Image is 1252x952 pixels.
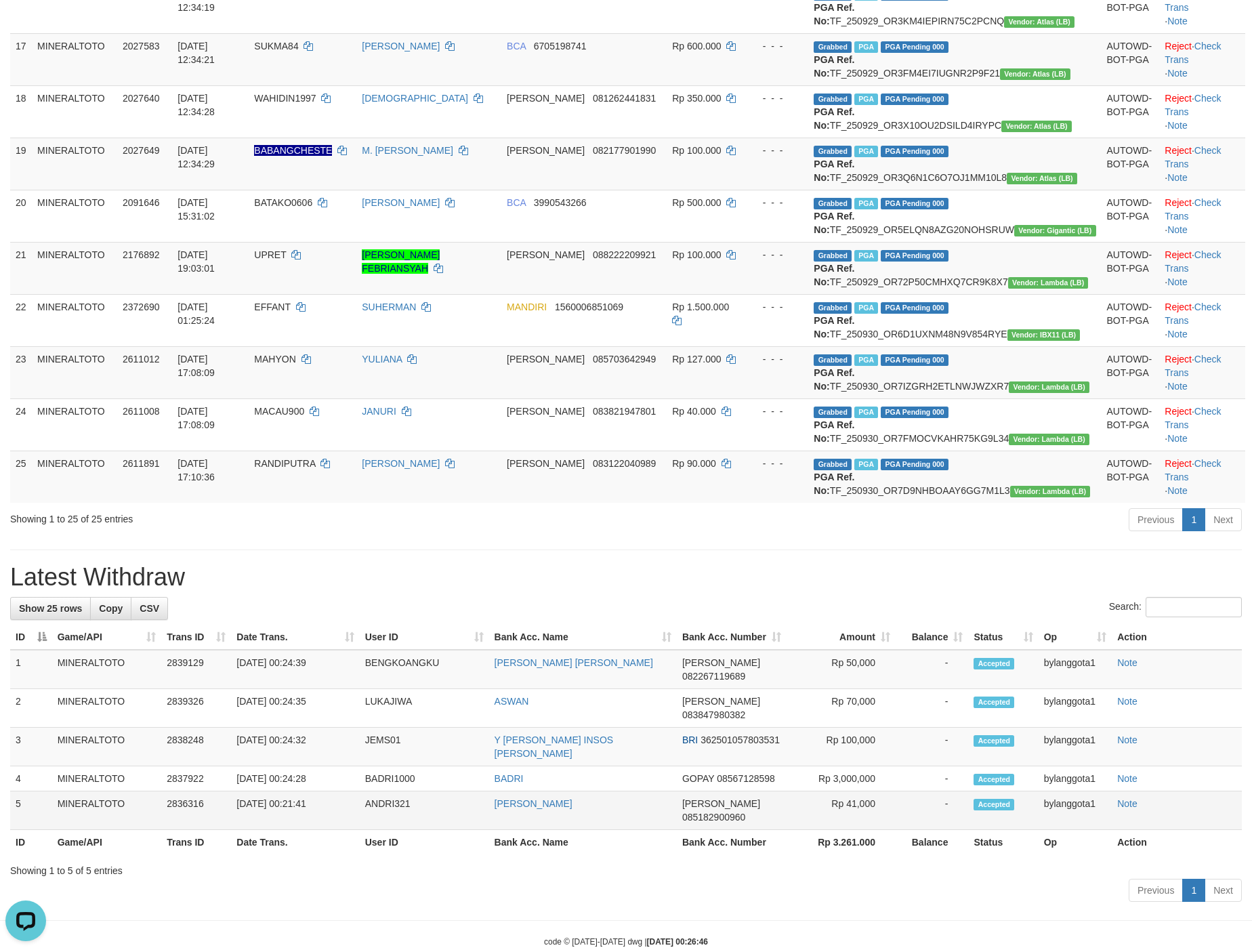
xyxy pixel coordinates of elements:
[32,294,117,346] td: MINERALTOTO
[52,689,162,728] td: MINERALTOTO
[10,650,52,689] td: 1
[495,798,572,809] a: [PERSON_NAME]
[1165,406,1221,430] a: Check Trans
[178,354,215,378] span: [DATE] 17:08:09
[161,728,231,766] td: 2838248
[751,248,803,262] div: - - -
[1165,354,1192,365] a: Reject
[814,159,854,183] b: PGA Ref. No:
[362,197,440,208] a: [PERSON_NAME]
[90,597,131,620] a: Copy
[896,728,968,766] td: -
[1102,242,1160,294] td: AUTOWD-BOT-PGA
[881,198,948,209] span: PGA Pending
[808,242,1101,294] td: TF_250929_OR72P50CMHXQ7CR9K8X7
[131,597,168,620] a: CSV
[1165,249,1221,274] a: Check Trans
[52,830,162,855] th: Game/API
[593,458,656,469] span: Copy 083122040989 to clipboard
[814,146,852,157] span: Grabbed
[814,315,854,339] b: PGA Ref. No:
[1102,398,1160,451] td: AUTOWD-BOT-PGA
[161,791,231,830] td: 2836316
[672,458,716,469] span: Rp 90.000
[10,830,52,855] th: ID
[1167,120,1188,131] a: Note
[360,689,489,728] td: LUKAJIWA
[362,458,440,469] a: [PERSON_NAME]
[751,39,803,53] div: - - -
[1165,197,1221,222] a: Check Trans
[974,735,1014,747] span: Accepted
[1165,406,1192,417] a: Reject
[808,451,1101,503] td: TF_250930_OR7D9NHBOAAY6GG7M1L3
[854,354,878,366] span: Marked by bylanggota2
[672,41,721,51] span: Rp 600.000
[10,597,91,620] a: Show 25 rows
[10,294,32,346] td: 22
[10,625,52,650] th: ID: activate to sort column descending
[1159,294,1245,346] td: · ·
[161,689,231,728] td: 2839326
[1165,41,1221,65] a: Check Trans
[32,138,117,190] td: MINERALTOTO
[808,33,1101,85] td: TF_250929_OR3FM4EI7IUGNR2P9F21
[231,830,359,855] th: Date Trans.
[507,41,526,51] span: BCA
[10,346,32,398] td: 23
[896,650,968,689] td: -
[32,346,117,398] td: MINERALTOTO
[495,773,524,784] a: BADRI
[362,41,440,51] a: [PERSON_NAME]
[814,54,854,79] b: PGA Ref. No:
[1165,93,1192,104] a: Reject
[1112,625,1242,650] th: Action
[854,41,878,53] span: Marked by bylanggota2
[1117,773,1138,784] a: Note
[593,93,656,104] span: Copy 081262441831 to clipboard
[1014,225,1096,236] span: Vendor URL: https://dashboard.q2checkout.com/secure
[1010,486,1091,497] span: Vendor URL: https://dashboard.q2checkout.com/secure
[1039,728,1112,766] td: bylanggota1
[1117,657,1138,668] a: Note
[52,650,162,689] td: MINERALTOTO
[672,249,721,260] span: Rp 100.000
[1109,597,1242,617] label: Search:
[682,709,745,720] span: Copy 083847980382 to clipboard
[814,407,852,418] span: Grabbed
[178,41,215,65] span: [DATE] 12:34:21
[677,625,787,650] th: Bank Acc. Number: activate to sort column ascending
[507,406,585,417] span: [PERSON_NAME]
[32,33,117,85] td: MINERALTOTO
[1182,879,1205,902] a: 1
[1102,190,1160,242] td: AUTOWD-BOT-PGA
[1167,276,1188,287] a: Note
[814,198,852,209] span: Grabbed
[881,41,948,53] span: PGA Pending
[1117,734,1138,745] a: Note
[881,146,948,157] span: PGA Pending
[10,242,32,294] td: 21
[682,734,698,745] span: BRI
[787,728,896,766] td: Rp 100,000
[814,459,852,470] span: Grabbed
[10,728,52,766] td: 3
[593,145,656,156] span: Copy 082177901990 to clipboard
[123,145,160,156] span: 2027649
[507,458,585,469] span: [PERSON_NAME]
[360,791,489,830] td: ANDRI321
[362,406,396,417] a: JANURI
[974,697,1014,708] span: Accepted
[1165,458,1221,482] a: Check Trans
[1165,249,1192,260] a: Reject
[751,196,803,209] div: - - -
[1165,302,1192,312] a: Reject
[10,766,52,791] td: 4
[178,458,215,482] span: [DATE] 17:10:36
[1165,145,1192,156] a: Reject
[1102,85,1160,138] td: AUTOWD-BOT-PGA
[231,728,359,766] td: [DATE] 00:24:32
[507,145,585,156] span: [PERSON_NAME]
[178,93,215,117] span: [DATE] 12:34:28
[52,766,162,791] td: MINERALTOTO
